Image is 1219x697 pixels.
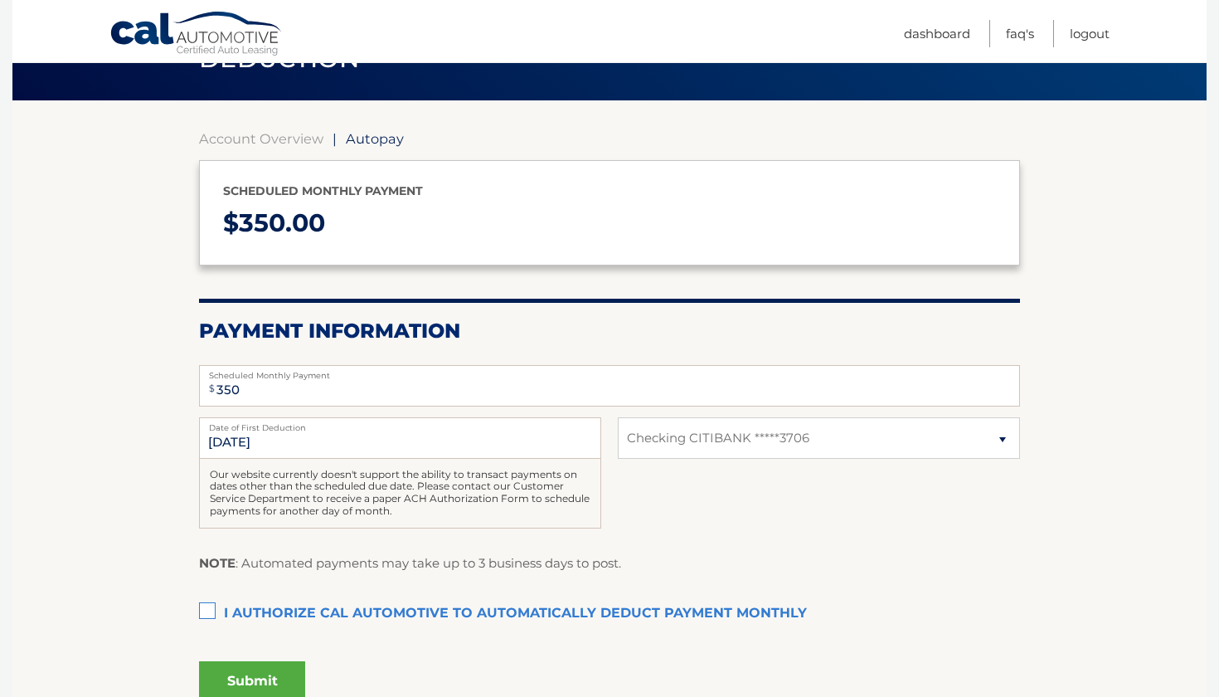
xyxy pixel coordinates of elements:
span: 350.00 [239,207,325,238]
h2: Payment Information [199,319,1020,344]
span: $ [204,370,220,407]
p: $ [223,202,996,246]
a: Logout [1070,20,1110,47]
input: Payment Amount [199,365,1020,407]
span: Autopay [346,130,404,147]
input: Payment Date [199,417,601,459]
label: I authorize cal automotive to automatically deduct payment monthly [199,597,1020,631]
a: Cal Automotive [109,11,284,59]
label: Date of First Deduction [199,417,601,431]
label: Scheduled Monthly Payment [199,365,1020,378]
div: Our website currently doesn't support the ability to transact payments on dates other than the sc... [199,459,601,529]
strong: NOTE [199,555,236,571]
a: Dashboard [904,20,970,47]
p: Scheduled monthly payment [223,181,996,202]
span: | [333,130,337,147]
a: Account Overview [199,130,323,147]
a: FAQ's [1006,20,1034,47]
p: : Automated payments may take up to 3 business days to post. [199,553,621,574]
